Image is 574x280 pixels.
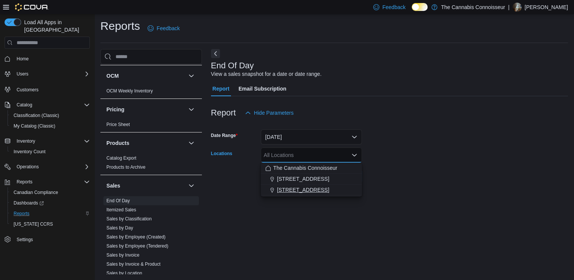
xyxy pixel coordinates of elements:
span: Home [17,56,29,62]
a: Classification (Classic) [11,111,62,120]
span: Itemized Sales [106,207,136,213]
a: Settings [14,235,36,244]
button: Close list of options [351,152,357,158]
button: [STREET_ADDRESS] [261,185,362,195]
span: [STREET_ADDRESS] [277,175,329,183]
button: Pricing [106,106,185,113]
h3: Sales [106,182,120,189]
span: Reports [14,211,29,217]
span: My Catalog (Classic) [14,123,55,129]
h3: Products [106,139,129,147]
span: Sales by Invoice & Product [106,261,160,267]
span: Price Sheet [106,122,130,128]
button: Sales [187,181,196,190]
span: Reports [14,177,90,186]
div: OCM [100,86,202,98]
span: Catalog [14,100,90,109]
a: End Of Day [106,198,130,203]
button: Catalog [14,100,35,109]
span: Reports [11,209,90,218]
a: My Catalog (Classic) [11,122,58,131]
button: OCM [106,72,185,80]
button: Classification (Classic) [8,110,93,121]
span: Sales by Employee (Tendered) [106,243,168,249]
span: Dashboards [14,200,44,206]
a: Price Sheet [106,122,130,127]
span: Email Subscription [239,81,286,96]
span: Canadian Compliance [11,188,90,197]
input: Dark Mode [412,3,428,11]
a: Sales by Invoice [106,252,139,258]
button: Settings [2,234,93,245]
h3: End Of Day [211,61,254,70]
button: Hide Parameters [242,105,297,120]
h3: Report [211,108,236,117]
span: Users [17,71,28,77]
a: Customers [14,85,42,94]
h3: Pricing [106,106,124,113]
a: [US_STATE] CCRS [11,220,56,229]
button: Catalog [2,100,93,110]
a: Inventory Count [11,147,49,156]
button: Pricing [187,105,196,114]
span: Sales by Day [106,225,133,231]
p: | [508,3,509,12]
span: The Cannabis Connoisseur [273,164,337,172]
span: Catalog [17,102,32,108]
button: Reports [2,177,93,187]
a: Itemized Sales [106,207,136,212]
span: Dashboards [11,198,90,208]
span: Operations [14,162,90,171]
span: My Catalog (Classic) [11,122,90,131]
p: The Cannabis Connoisseur [441,3,505,12]
span: Home [14,54,90,63]
span: Operations [17,164,39,170]
button: [DATE] [261,129,362,145]
span: [STREET_ADDRESS] [277,186,329,194]
span: Customers [14,85,90,94]
span: Inventory [17,138,35,144]
a: OCM Weekly Inventory [106,88,153,94]
h3: OCM [106,72,119,80]
button: Sales [106,182,185,189]
div: View a sales snapshot for a date or date range. [211,70,322,78]
button: Canadian Compliance [8,187,93,198]
button: Inventory Count [8,146,93,157]
span: Hide Parameters [254,109,294,117]
span: [US_STATE] CCRS [14,221,53,227]
span: Inventory Count [14,149,46,155]
button: Products [187,138,196,148]
button: [STREET_ADDRESS] [261,174,362,185]
button: Users [14,69,31,78]
div: Candice Flynt [512,3,522,12]
button: OCM [187,71,196,80]
span: Report [212,81,229,96]
span: Settings [17,237,33,243]
button: Inventory [14,137,38,146]
span: Customers [17,87,38,93]
button: Reports [8,208,93,219]
button: Customers [2,84,93,95]
span: Canadian Compliance [14,189,58,195]
a: Dashboards [8,198,93,208]
label: Date Range [211,132,238,138]
a: Products to Archive [106,165,145,170]
img: Cova [15,3,49,11]
button: The Cannabis Connoisseur [261,163,362,174]
span: Settings [14,235,90,244]
span: Feedback [157,25,180,32]
span: Catalog Export [106,155,136,161]
button: [US_STATE] CCRS [8,219,93,229]
a: Canadian Compliance [11,188,61,197]
a: Home [14,54,32,63]
button: Operations [2,162,93,172]
span: Users [14,69,90,78]
a: Sales by Employee (Created) [106,234,166,240]
button: Operations [14,162,42,171]
span: Inventory Count [11,147,90,156]
a: Sales by Day [106,225,133,231]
